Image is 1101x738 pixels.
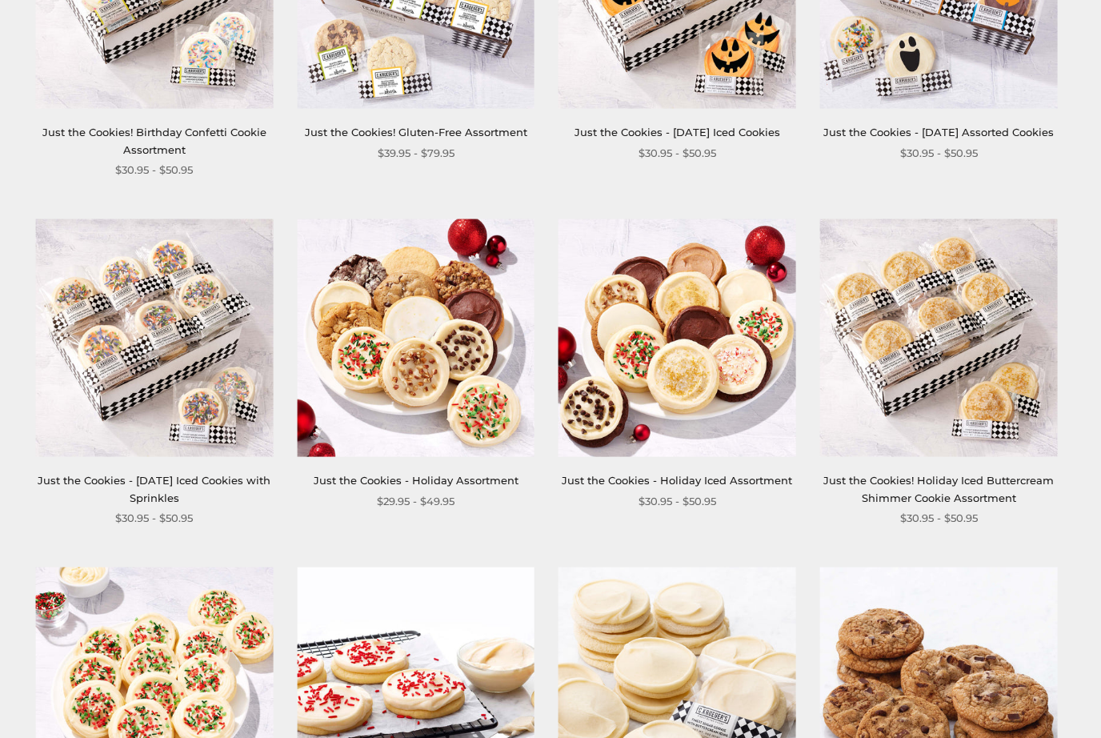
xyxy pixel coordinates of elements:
[297,219,534,456] img: Just the Cookies - Holiday Assortment
[900,510,978,527] span: $30.95 - $50.95
[559,219,796,456] img: Just the Cookies - Holiday Iced Assortment
[115,510,193,527] span: $30.95 - $50.95
[305,126,527,138] a: Just the Cookies! Gluten-Free Assortment
[42,126,266,155] a: Just the Cookies! Birthday Confetti Cookie Assortment
[38,474,270,503] a: Just the Cookies - [DATE] Iced Cookies with Sprinkles
[378,145,454,162] span: $39.95 - $79.95
[35,219,273,456] img: Just the Cookies - Halloween Iced Cookies with Sprinkles
[639,145,716,162] span: $30.95 - $50.95
[562,474,792,487] a: Just the Cookies - Holiday Iced Assortment
[575,126,780,138] a: Just the Cookies - [DATE] Iced Cookies
[820,219,1058,456] img: Just the Cookies! Holiday Iced Buttercream Shimmer Cookie Assortment
[314,474,518,487] a: Just the Cookies - Holiday Assortment
[823,474,1054,503] a: Just the Cookies! Holiday Iced Buttercream Shimmer Cookie Assortment
[900,145,978,162] span: $30.95 - $50.95
[377,493,454,510] span: $29.95 - $49.95
[115,162,193,178] span: $30.95 - $50.95
[823,126,1054,138] a: Just the Cookies - [DATE] Assorted Cookies
[639,493,716,510] span: $30.95 - $50.95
